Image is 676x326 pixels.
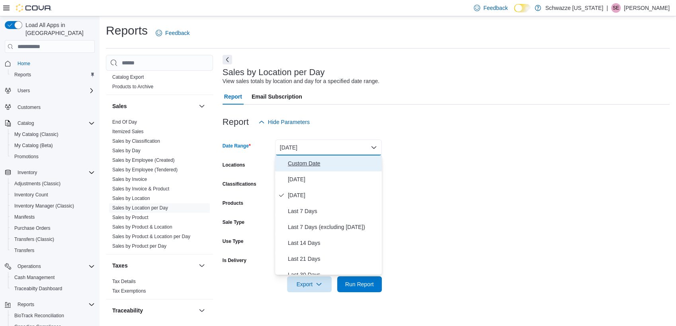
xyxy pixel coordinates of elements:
a: Sales by Product [112,215,148,220]
label: Sale Type [223,219,244,225]
a: My Catalog (Classic) [11,130,62,139]
button: Sales [112,102,195,110]
button: Inventory [14,168,40,177]
a: Products to Archive [112,84,153,89]
button: Customers [2,101,98,113]
span: Load All Apps in [GEOGRAPHIC_DATA] [22,21,95,37]
span: Inventory Count [14,192,48,198]
span: Reports [11,70,95,80]
h1: Reports [106,23,148,39]
button: Run Report [337,276,382,292]
button: Reports [2,299,98,310]
span: Adjustments (Classic) [11,179,95,188]
h3: Report [223,117,249,127]
button: Traceability [197,306,207,315]
span: End Of Day [112,119,137,125]
button: Reports [8,69,98,80]
button: Export [287,276,332,292]
a: Sales by Location per Day [112,205,168,211]
span: My Catalog (Beta) [11,141,95,150]
span: Transfers [11,246,95,255]
span: Sales by Product & Location per Day [112,233,190,240]
button: Taxes [197,261,207,270]
span: Operations [18,263,41,270]
span: Feedback [165,29,190,37]
button: Sales [197,101,207,111]
button: Reports [14,300,37,309]
span: Itemized Sales [112,128,144,135]
span: Last 14 Days [288,238,379,248]
a: Cash Management [11,273,58,282]
p: Schwazze [US_STATE] [545,3,603,13]
a: Inventory Manager (Classic) [11,201,77,211]
span: Sales by Employee (Created) [112,157,175,163]
button: Operations [14,262,44,271]
span: Customers [18,104,41,111]
button: Users [2,85,98,96]
span: Inventory Count [11,190,95,200]
a: BioTrack Reconciliation [11,311,67,320]
span: Report [224,89,242,105]
span: Traceabilty Dashboard [14,285,62,292]
a: My Catalog (Beta) [11,141,56,150]
button: Promotions [8,151,98,162]
h3: Traceability [112,307,143,314]
div: Stacey Edwards [611,3,621,13]
button: Next [223,55,232,64]
span: Inventory Manager (Classic) [14,203,74,209]
a: Catalog Export [112,74,144,80]
h3: Sales by Location per Day [223,68,325,77]
a: Sales by Invoice & Product [112,186,169,192]
button: My Catalog (Beta) [8,140,98,151]
div: Select listbox [275,155,382,275]
span: Last 21 Days [288,254,379,264]
label: Is Delivery [223,257,246,264]
span: SE [613,3,619,13]
a: Reports [11,70,34,80]
button: Catalog [2,118,98,129]
span: Inventory [14,168,95,177]
span: Cash Management [11,273,95,282]
label: Products [223,200,243,206]
div: View sales totals by location and day for a specified date range. [223,77,379,85]
a: Customers [14,103,44,112]
a: Inventory Count [11,190,51,200]
label: Classifications [223,181,256,187]
a: Sales by Employee (Created) [112,157,175,163]
button: Users [14,86,33,95]
a: Feedback [152,25,193,41]
span: Sales by Day [112,147,141,154]
span: My Catalog (Classic) [11,130,95,139]
a: Itemized Sales [112,129,144,134]
button: Traceability [112,307,195,314]
p: | [606,3,608,13]
span: Feedback [483,4,508,12]
span: Manifests [14,214,35,220]
a: Promotions [11,152,42,161]
button: Catalog [14,118,37,128]
button: BioTrack Reconciliation [8,310,98,321]
button: Inventory Count [8,189,98,200]
span: Last 7 Days (excluding [DATE]) [288,222,379,232]
span: Last 7 Days [288,206,379,216]
p: [PERSON_NAME] [624,3,670,13]
a: Sales by Product per Day [112,243,166,249]
span: Sales by Invoice [112,176,147,182]
span: Catalog [14,118,95,128]
a: Sales by Product & Location [112,224,172,230]
span: Sales by Location [112,195,150,202]
span: Transfers [14,247,34,254]
button: Inventory [2,167,98,178]
a: Sales by Classification [112,138,160,144]
span: Sales by Product [112,214,148,221]
span: [DATE] [288,175,379,184]
img: Cova [16,4,52,12]
span: Tax Exemptions [112,288,146,294]
span: Hide Parameters [268,118,310,126]
span: Email Subscription [252,89,302,105]
button: Manifests [8,212,98,223]
h3: Taxes [112,262,128,270]
a: Transfers (Classic) [11,235,57,244]
button: Purchase Orders [8,223,98,234]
